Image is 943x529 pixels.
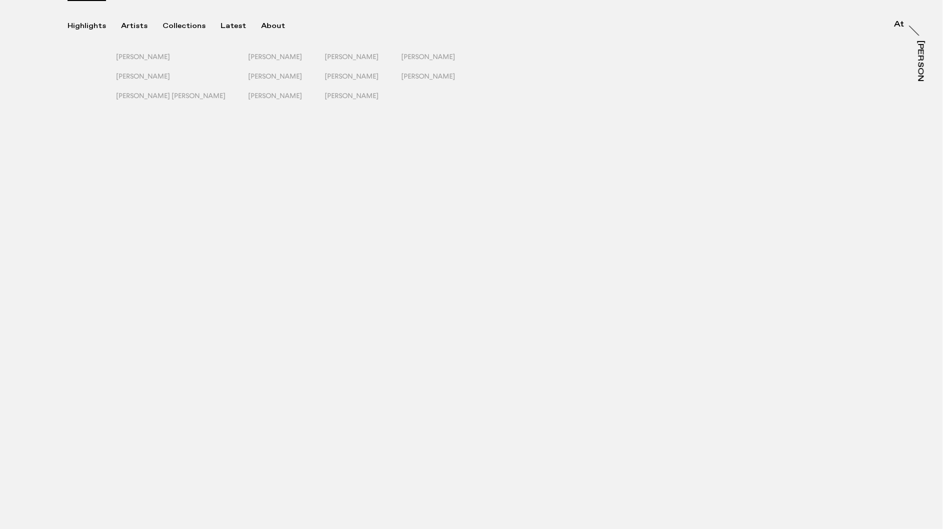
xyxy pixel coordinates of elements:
div: [PERSON_NAME] [916,41,924,118]
button: About [261,22,300,31]
a: [PERSON_NAME] [916,41,926,82]
div: Latest [221,22,246,31]
div: Highlights [68,22,106,31]
span: [PERSON_NAME] [325,92,379,100]
button: [PERSON_NAME] [325,53,401,72]
a: At [894,19,904,29]
button: [PERSON_NAME] [248,53,325,72]
span: [PERSON_NAME] [325,53,379,61]
button: [PERSON_NAME] [325,92,401,111]
span: [PERSON_NAME] [325,72,379,80]
span: [PERSON_NAME] [116,72,170,80]
button: [PERSON_NAME] [401,72,478,92]
button: Artists [121,22,163,31]
button: Highlights [68,22,121,31]
div: About [261,22,285,31]
button: [PERSON_NAME] [116,53,248,72]
button: [PERSON_NAME] [248,72,325,92]
button: [PERSON_NAME] [401,53,478,72]
button: [PERSON_NAME] [116,72,248,92]
div: At [894,21,904,29]
button: Latest [221,22,261,31]
button: [PERSON_NAME] [248,92,325,111]
button: [PERSON_NAME] [PERSON_NAME] [116,92,248,111]
div: Collections [163,22,206,31]
button: [PERSON_NAME] [325,72,401,92]
span: [PERSON_NAME] [401,72,455,80]
span: [PERSON_NAME] [PERSON_NAME] [116,92,226,100]
span: [PERSON_NAME] [116,53,170,61]
span: [PERSON_NAME] [401,53,455,61]
span: [PERSON_NAME] [248,92,302,100]
span: [PERSON_NAME] [248,53,302,61]
button: Collections [163,22,221,31]
div: Artists [121,22,148,31]
span: [PERSON_NAME] [248,72,302,80]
